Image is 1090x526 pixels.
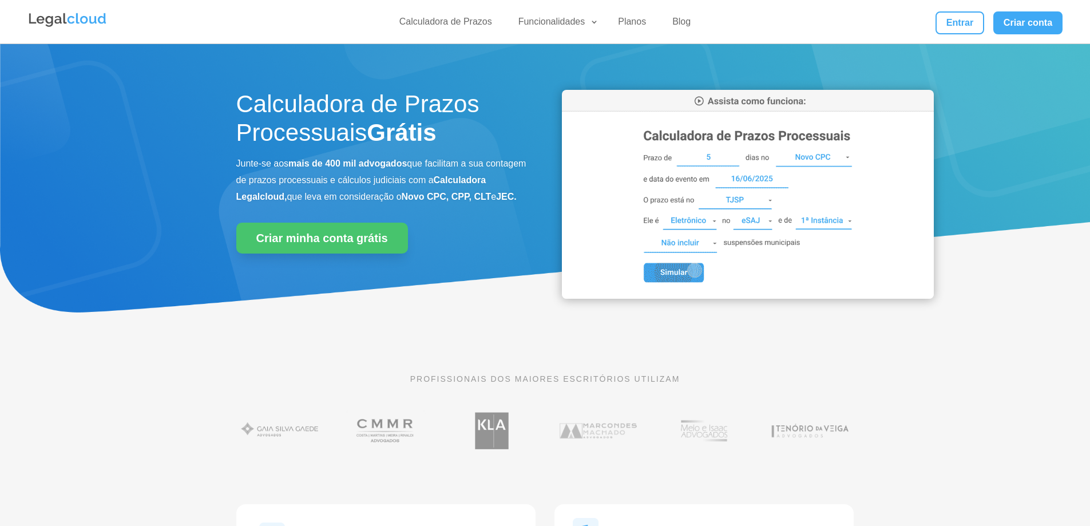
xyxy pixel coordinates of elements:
[448,406,536,455] img: Koury Lopes Advogados
[288,159,407,168] b: mais de 400 mil advogados
[611,16,653,33] a: Planos
[393,16,499,33] a: Calculadora de Prazos
[236,175,486,201] b: Calculadora Legalcloud,
[665,16,697,33] a: Blog
[236,90,528,153] h1: Calculadora de Prazos Processuais
[936,11,984,34] a: Entrar
[766,406,854,455] img: Tenório da Veiga Advogados
[27,21,108,30] a: Logo da Legalcloud
[660,406,748,455] img: Profissionais do escritório Melo e Isaac Advogados utilizam a Legalcloud
[402,192,492,201] b: Novo CPC, CPP, CLT
[236,223,408,254] a: Criar minha conta grátis
[554,406,642,455] img: Marcondes Machado Advogados utilizam a Legalcloud
[512,16,599,33] a: Funcionalidades
[367,119,436,146] strong: Grátis
[562,291,934,300] a: Calculadora de Prazos Processuais da Legalcloud
[993,11,1063,34] a: Criar conta
[342,406,430,455] img: Costa Martins Meira Rinaldi Advogados
[236,406,324,455] img: Gaia Silva Gaede Advogados Associados
[496,192,517,201] b: JEC.
[562,90,934,299] img: Calculadora de Prazos Processuais da Legalcloud
[236,373,854,385] p: PROFISSIONAIS DOS MAIORES ESCRITÓRIOS UTILIZAM
[27,11,108,29] img: Legalcloud Logo
[236,156,528,205] p: Junte-se aos que facilitam a sua contagem de prazos processuais e cálculos judiciais com a que le...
